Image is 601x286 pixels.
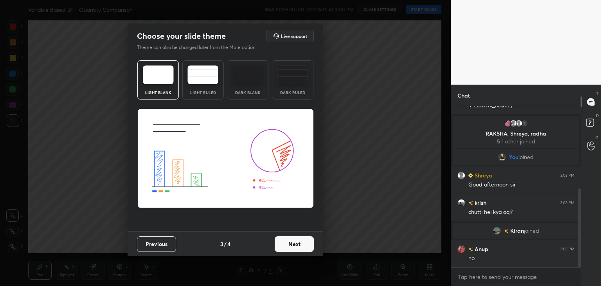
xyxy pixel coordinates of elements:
img: default.png [457,172,465,179]
p: & 1 other joined [458,138,574,145]
p: G [596,135,599,141]
img: 58f5dfbf8c2044a184c335181100ceaa.jpg [504,119,512,127]
div: no [468,255,574,262]
img: default.png [515,119,523,127]
div: Light Ruled [187,91,219,94]
div: Light Blank [142,91,174,94]
span: joined [518,154,534,160]
h6: Anup [473,245,488,253]
img: default.png [509,119,517,127]
img: lightTheme.e5ed3b09.svg [143,65,174,84]
p: T [596,91,599,97]
div: 1 [520,119,528,127]
img: 41f05ac9065943528c9a6f9fe19d5604.jpg [493,227,501,235]
h6: Shreya [473,171,492,179]
span: You [509,154,518,160]
div: 3:03 PM [560,201,574,205]
button: Previous [137,236,176,252]
img: Learner_Badge_beginner_1_8b307cf2a0.svg [468,173,473,178]
img: no-rating-badge.077c3623.svg [468,247,473,252]
img: f7dbc75db385422fb2e8cd50148a3474.jpg [457,245,465,253]
div: Dark Ruled [277,91,308,94]
p: Chat [451,85,476,106]
div: Dark Blank [232,91,263,94]
h4: 3 [220,240,223,248]
h5: Live support [281,34,307,38]
div: chutti hei kya aaj? [468,208,574,216]
h2: Choose your slide theme [137,31,226,41]
h4: 4 [227,240,230,248]
h4: / [224,240,227,248]
img: no-rating-badge.077c3623.svg [504,229,509,234]
div: Good afternoon sir [468,181,574,189]
p: D [596,113,599,119]
span: joined [524,228,539,234]
img: lightThemeBanner.fbc32fad.svg [137,109,314,208]
img: no-rating-badge.077c3623.svg [468,201,473,205]
img: d84243986e354267bcc07dcb7018cb26.file [498,153,506,161]
img: darkRuledTheme.de295e13.svg [277,65,308,84]
p: RAKSHA, Shreya, radha [458,130,574,137]
p: Theme can also be changed later from the More option [137,44,264,51]
h6: krish [473,199,486,207]
span: Kiran [510,228,524,234]
div: grid [451,106,581,268]
img: 86c1843e36cb496cac2f9ad9e485fe5f.jpg [457,199,465,207]
button: Next [275,236,314,252]
img: lightRuledTheme.5fabf969.svg [187,65,218,84]
div: 3:03 PM [560,247,574,252]
div: 3:03 PM [560,173,574,178]
img: darkTheme.f0cc69e5.svg [232,65,263,84]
